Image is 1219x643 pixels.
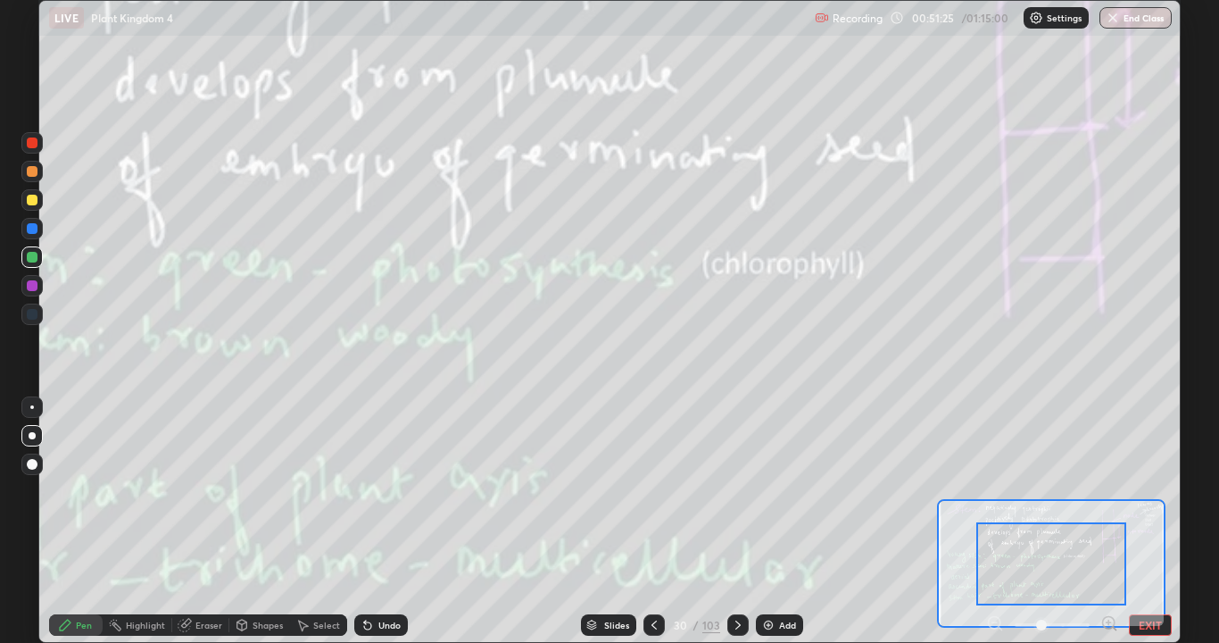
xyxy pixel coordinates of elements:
[91,11,173,25] p: Plant Kingdom 4
[672,620,690,630] div: 30
[604,621,629,630] div: Slides
[1129,614,1172,636] button: EXIT
[54,11,79,25] p: LIVE
[779,621,796,630] div: Add
[702,617,720,633] div: 103
[313,621,340,630] div: Select
[378,621,401,630] div: Undo
[195,621,222,630] div: Eraser
[76,621,92,630] div: Pen
[693,620,699,630] div: /
[126,621,165,630] div: Highlight
[833,12,883,25] p: Recording
[253,621,283,630] div: Shapes
[761,618,775,632] img: add-slide-button
[815,11,829,25] img: recording.375f2c34.svg
[1099,7,1172,29] button: End Class
[1106,11,1120,25] img: end-class-cross
[1029,11,1043,25] img: class-settings-icons
[1047,13,1082,22] p: Settings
